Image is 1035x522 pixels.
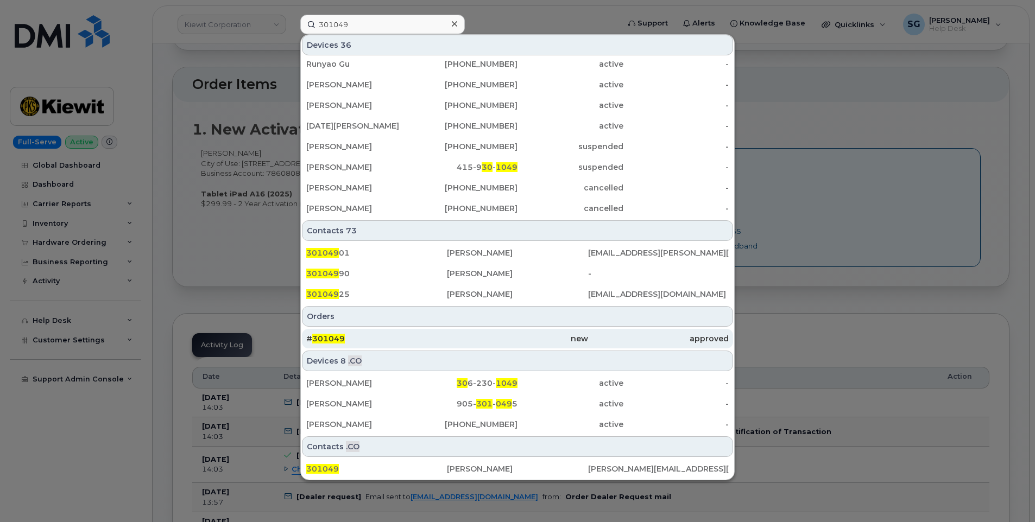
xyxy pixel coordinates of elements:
[447,247,588,258] div: [PERSON_NAME]
[988,475,1027,514] iframe: Messenger Launcher
[312,334,345,343] span: 301049
[306,162,412,173] div: [PERSON_NAME]
[302,329,733,348] a: #301049newapproved
[412,398,518,409] div: 905- - 5
[302,415,733,434] a: [PERSON_NAME][PHONE_NUMBER]active-
[517,378,623,389] div: active
[623,182,729,193] div: -
[623,378,729,389] div: -
[623,100,729,111] div: -
[517,419,623,430] div: active
[306,398,412,409] div: [PERSON_NAME]
[412,182,518,193] div: [PHONE_NUMBER]
[623,141,729,152] div: -
[302,220,733,241] div: Contacts
[302,284,733,304] a: 30104925[PERSON_NAME][EMAIL_ADDRESS][DOMAIN_NAME]
[306,100,412,111] div: [PERSON_NAME]
[306,59,412,69] div: Runyao Gu
[496,378,517,388] span: 1049
[302,116,733,136] a: [DATE][PERSON_NAME][PHONE_NUMBER]active-
[447,463,588,474] div: [PERSON_NAME]
[623,398,729,409] div: -
[302,157,733,177] a: [PERSON_NAME]415-930-1049suspended-
[302,199,733,218] a: [PERSON_NAME][PHONE_NUMBER]cancelled-
[306,248,339,258] span: 301049
[476,399,493,409] span: 301
[302,436,733,457] div: Contacts
[302,178,733,198] a: [PERSON_NAME][PHONE_NUMBER]cancelled-
[306,120,412,131] div: [DATE][PERSON_NAME]
[302,243,733,263] a: 30104901[PERSON_NAME][EMAIL_ADDRESS][PERSON_NAME][DOMAIN_NAME]
[412,141,518,152] div: [PHONE_NUMBER]
[623,162,729,173] div: -
[447,268,588,279] div: [PERSON_NAME]
[517,120,623,131] div: active
[496,399,512,409] span: 049
[300,15,465,34] input: Find something...
[306,268,447,279] div: 90
[306,289,447,300] div: 25
[623,120,729,131] div: -
[302,306,733,327] div: Orders
[306,79,412,90] div: [PERSON_NAME]
[302,54,733,74] a: Runyao Gu[PHONE_NUMBER]active-
[447,289,588,300] div: [PERSON_NAME]
[302,373,733,393] a: [PERSON_NAME]306-230-1049active-
[517,182,623,193] div: cancelled
[306,464,339,474] span: 301049
[623,419,729,430] div: -
[482,162,493,172] span: 30
[412,378,518,389] div: 6-230-
[306,378,412,389] div: [PERSON_NAME]
[447,333,588,344] div: new
[346,225,357,236] span: 73
[517,141,623,152] div: suspended
[496,162,517,172] span: 1049
[302,96,733,115] a: [PERSON_NAME][PHONE_NUMBER]active-
[302,264,733,283] a: 30104990[PERSON_NAME]-
[348,355,362,366] span: .CO
[623,79,729,90] div: -
[457,378,468,388] span: 30
[588,247,729,258] div: [EMAIL_ADDRESS][PERSON_NAME][DOMAIN_NAME]
[302,394,733,413] a: [PERSON_NAME]905-301-0495active-
[588,289,729,300] div: [EMAIL_ADDRESS][DOMAIN_NAME]
[302,459,733,479] a: 301049[PERSON_NAME][PERSON_NAME][EMAIL_ADDRESS][PERSON_NAME][PERSON_NAME][DOMAIN_NAME]
[412,203,518,214] div: [PHONE_NUMBER]
[588,463,729,474] div: [PERSON_NAME][EMAIL_ADDRESS][PERSON_NAME][PERSON_NAME][DOMAIN_NAME]
[517,100,623,111] div: active
[412,419,518,430] div: [PHONE_NUMBER]
[340,40,351,50] span: 36
[306,333,447,344] div: #
[340,355,346,366] span: 8
[412,120,518,131] div: [PHONE_NUMBER]
[306,289,339,299] span: 301049
[306,203,412,214] div: [PERSON_NAME]
[412,79,518,90] div: [PHONE_NUMBER]
[517,398,623,409] div: active
[306,141,412,152] div: [PERSON_NAME]
[302,75,733,94] a: [PERSON_NAME][PHONE_NUMBER]active-
[517,162,623,173] div: suspended
[588,333,729,344] div: approved
[306,247,447,258] div: 01
[302,351,733,371] div: Devices
[302,35,733,55] div: Devices
[412,59,518,69] div: [PHONE_NUMBER]
[517,59,623,69] div: active
[306,182,412,193] div: [PERSON_NAME]
[517,79,623,90] div: active
[306,269,339,278] span: 301049
[412,100,518,111] div: [PHONE_NUMBER]
[412,162,518,173] div: 415-9 -
[623,203,729,214] div: -
[302,137,733,156] a: [PERSON_NAME][PHONE_NUMBER]suspended-
[306,419,412,430] div: [PERSON_NAME]
[623,59,729,69] div: -
[517,203,623,214] div: cancelled
[346,441,359,452] span: .CO
[588,268,729,279] div: -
